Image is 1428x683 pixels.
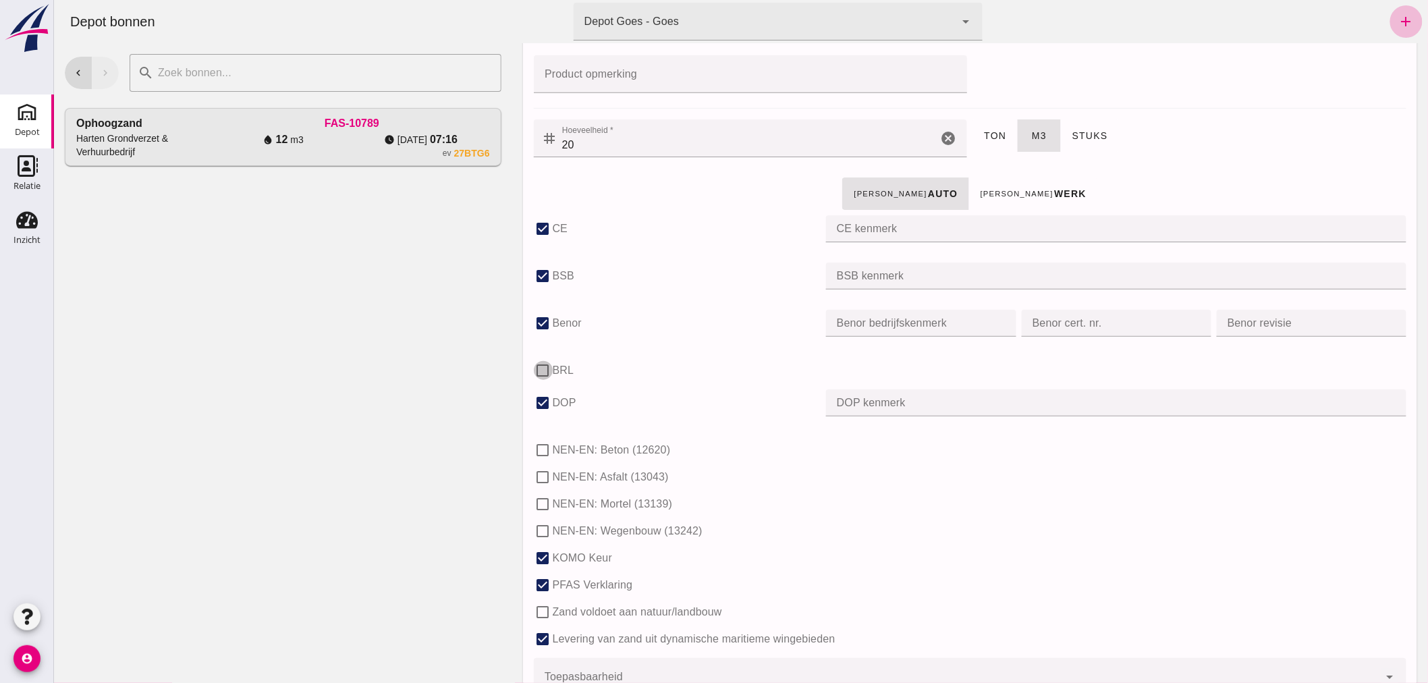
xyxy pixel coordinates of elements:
[1007,119,1065,152] button: stuks
[499,389,522,416] label: DOP
[1018,130,1054,141] span: stuks
[499,491,619,518] label: NEN-EN: Mortel (13139)
[1344,13,1361,30] i: add
[389,148,397,159] div: ev
[799,190,873,198] small: [PERSON_NAME]
[915,177,1044,210] button: [PERSON_NAME]werk
[499,215,514,242] label: CE
[999,188,1033,199] strong: werk
[904,13,921,30] i: arrow_drop_down
[499,545,558,572] label: KOMO Keur
[22,132,160,159] div: Harten Grondverzet & Verhuurbedrijf
[873,188,904,199] strong: auto
[18,67,30,79] i: chevron_left
[3,3,51,53] img: logo-small.a267ee39.svg
[13,236,40,244] div: Inzicht
[499,518,649,545] label: NEN-EN: Wegenbouw (13242)
[499,572,579,599] label: PFAS Verklaring
[964,119,1007,152] button: m3
[977,130,993,141] span: m3
[222,132,234,148] span: 12
[160,115,435,132] div: FAS-10789
[84,65,100,81] i: search
[530,13,625,30] div: Depot Goes - Goes
[15,128,40,136] div: Depot
[330,134,341,145] i: watch_later
[499,437,617,464] label: NEN-EN: Beton (12620)
[13,182,40,190] div: Relatie
[5,12,112,31] div: Depot bonnen
[499,599,668,626] label: Zand voldoet aan natuur/landbouw
[22,115,88,132] div: Ophoogzand
[488,130,504,146] i: tag
[926,190,1000,198] small: [PERSON_NAME]
[13,645,40,672] i: account_circle
[499,357,520,384] label: BRL
[499,310,528,337] label: Benor
[237,133,250,146] span: m3
[788,177,914,210] button: [PERSON_NAME]auto
[929,130,952,141] span: ton
[499,626,781,653] label: Levering van zand uit dynamische maritieme wingebieden
[344,133,373,146] span: [DATE]
[376,132,404,148] span: 07:16
[209,134,219,145] i: water_drop
[499,263,520,290] label: BSB
[499,464,615,491] label: NEN-EN: Asfalt (13043)
[400,148,436,159] div: 27BTG6
[886,130,902,146] i: Wis Hoeveelheid *
[918,119,963,152] button: ton
[100,54,439,92] input: Zoek bonnen...
[11,108,447,166] a: OphoogzandHarten Grondverzet & VerhuurbedrijfFAS-1078912m3[DATE]07:16ev27BTG6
